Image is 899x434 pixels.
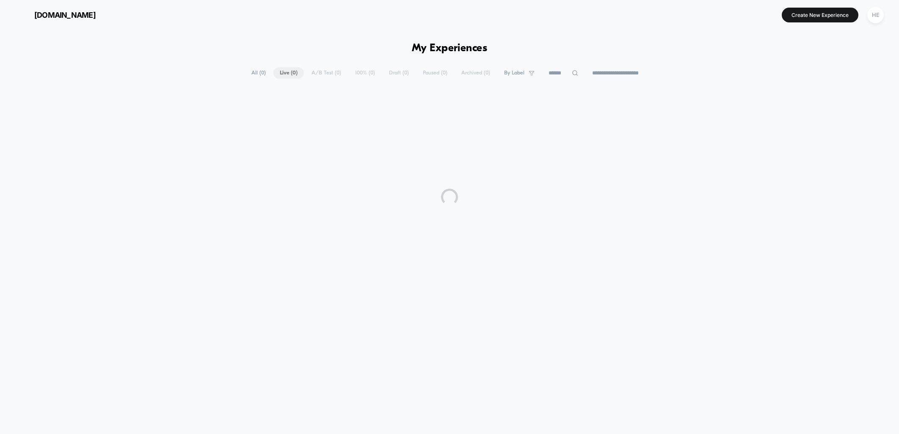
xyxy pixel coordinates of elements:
span: All ( 0 ) [245,67,272,79]
span: [DOMAIN_NAME] [34,11,96,19]
button: HE [865,6,886,24]
button: [DOMAIN_NAME] [13,8,98,22]
h1: My Experiences [412,42,488,55]
div: HE [867,7,884,23]
button: Create New Experience [782,8,858,22]
span: By Label [504,70,524,76]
